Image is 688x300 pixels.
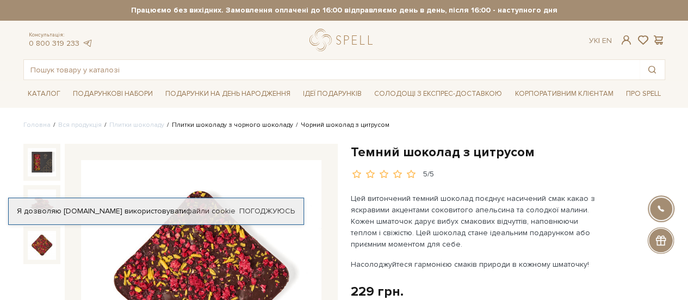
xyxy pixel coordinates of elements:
div: Ук [589,36,612,46]
strong: Працюємо без вихідних. Замовлення оплачені до 16:00 відправляємо день в день, після 16:00 - насту... [23,5,665,15]
p: Цей витончений темний шоколад поєднує насичений смак какао з яскравими акцентами соковитого апель... [351,193,606,250]
p: Насолоджуйтеся гармонією смаків природи в кожному шматочку! [351,259,606,270]
button: Пошук товару у каталозі [640,60,665,79]
span: | [598,36,600,45]
div: Я дозволяю [DOMAIN_NAME] використовувати [9,206,303,216]
a: 0 800 319 233 [29,39,79,48]
li: Чорний шоколад з цитрусом [293,120,389,130]
a: файли cookie [186,206,235,216]
h1: Темний шоколад з цитрусом [351,144,665,161]
a: Каталог [23,85,65,102]
a: Солодощі з експрес-доставкою [370,84,506,103]
a: En [602,36,612,45]
a: Головна [23,121,51,129]
img: Темний шоколад з цитрусом [28,148,56,176]
a: logo [309,29,377,51]
a: Вся продукція [58,121,102,129]
div: 5/5 [423,169,434,180]
a: Плитки шоколаду з чорного шоколаду [172,121,293,129]
div: 229 грн. [351,283,404,300]
a: Ідеї подарунків [299,85,366,102]
a: Корпоративним клієнтам [510,85,617,102]
a: Погоджуюсь [239,206,295,216]
a: telegram [82,39,93,48]
img: Темний шоколад з цитрусом [28,231,56,259]
span: Консультація: [29,32,93,39]
input: Пошук товару у каталозі [24,60,640,79]
a: Плитки шоколаду [109,121,164,129]
a: Подарункові набори [69,85,157,102]
a: Подарунки на День народження [161,85,295,102]
img: Темний шоколад з цитрусом [28,189,56,218]
a: Про Spell [621,85,665,102]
